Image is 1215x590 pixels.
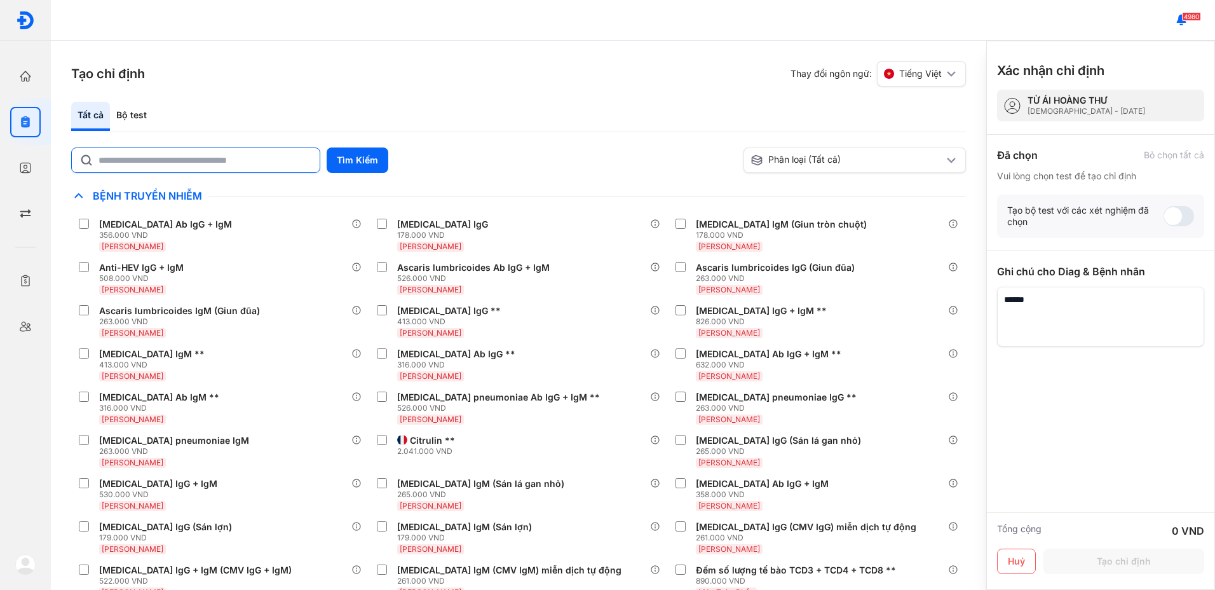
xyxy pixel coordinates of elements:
[698,371,760,381] span: [PERSON_NAME]
[400,285,461,294] span: [PERSON_NAME]
[696,392,857,403] div: [MEDICAL_DATA] pneumoniae IgG **
[698,328,760,338] span: [PERSON_NAME]
[397,219,488,230] div: [MEDICAL_DATA] IgG
[397,576,627,586] div: 261.000 VND
[400,544,461,554] span: [PERSON_NAME]
[99,305,260,317] div: Ascaris lumbricoides IgM (Giun đũa)
[99,219,232,230] div: [MEDICAL_DATA] Ab IgG + IgM
[899,68,942,79] span: Tiếng Việt
[99,490,222,500] div: 530.000 VND
[997,62,1104,79] h3: Xác nhận chỉ định
[696,360,846,370] div: 632.000 VND
[102,501,163,511] span: [PERSON_NAME]
[99,565,292,576] div: [MEDICAL_DATA] IgG + IgM (CMV IgG + IgM)
[397,360,520,370] div: 316.000 VND
[1007,205,1164,228] div: Tạo bộ test với các xét nghiệm đã chọn
[99,392,219,403] div: [MEDICAL_DATA] Ab IgM **
[397,403,605,413] div: 526.000 VND
[696,403,862,413] div: 263.000 VND
[400,415,461,424] span: [PERSON_NAME]
[696,446,866,456] div: 265.000 VND
[16,11,35,30] img: logo
[102,328,163,338] span: [PERSON_NAME]
[397,392,600,403] div: [MEDICAL_DATA] pneumoniae Ab IgG + IgM **
[696,273,860,284] div: 263.000 VND
[86,189,208,202] span: Bệnh Truyền Nhiễm
[397,305,501,317] div: [MEDICAL_DATA] IgG **
[99,435,249,446] div: [MEDICAL_DATA] pneumoniae IgM
[397,262,550,273] div: Ascaris lumbricoides Ab IgG + IgM
[397,230,493,240] div: 178.000 VND
[99,230,237,240] div: 356.000 VND
[102,415,163,424] span: [PERSON_NAME]
[71,102,110,131] div: Tất cả
[750,154,944,167] div: Phân loại (Tất cả)
[99,576,297,586] div: 522.000 VND
[696,576,901,586] div: 890.000 VND
[102,371,163,381] span: [PERSON_NAME]
[99,348,205,360] div: [MEDICAL_DATA] IgM **
[400,242,461,251] span: [PERSON_NAME]
[99,360,210,370] div: 413.000 VND
[397,565,621,576] div: [MEDICAL_DATA] IgM (CMV IgM) miễn dịch tự động
[1172,523,1204,539] div: 0 VND
[99,521,232,533] div: [MEDICAL_DATA] IgG (Sán lợn)
[397,317,506,327] div: 413.000 VND
[99,273,189,284] div: 508.000 VND
[696,348,841,360] div: [MEDICAL_DATA] Ab IgG + IgM **
[397,521,532,533] div: [MEDICAL_DATA] IgM (Sán lợn)
[397,348,515,360] div: [MEDICAL_DATA] Ab IgG **
[102,285,163,294] span: [PERSON_NAME]
[1028,95,1145,106] div: TỪ ÁI HOÀNG THƯ
[997,549,1036,574] button: Huỷ
[99,478,217,490] div: [MEDICAL_DATA] IgG + IgM
[698,415,760,424] span: [PERSON_NAME]
[1144,149,1204,161] div: Bỏ chọn tất cả
[696,490,834,500] div: 358.000 VND
[698,242,760,251] span: [PERSON_NAME]
[400,501,461,511] span: [PERSON_NAME]
[696,230,872,240] div: 178.000 VND
[397,273,555,284] div: 526.000 VND
[400,328,461,338] span: [PERSON_NAME]
[696,533,921,543] div: 261.000 VND
[696,219,867,230] div: [MEDICAL_DATA] IgM (Giun tròn chuột)
[791,61,966,86] div: Thay đổi ngôn ngữ:
[400,371,461,381] span: [PERSON_NAME]
[696,317,832,327] div: 826.000 VND
[698,501,760,511] span: [PERSON_NAME]
[99,262,184,273] div: Anti-HEV IgG + IgM
[410,435,455,446] div: Citrulin **
[997,147,1038,163] div: Đã chọn
[997,170,1204,182] div: Vui lòng chọn test để tạo chỉ định
[102,458,163,467] span: [PERSON_NAME]
[102,544,163,554] span: [PERSON_NAME]
[698,285,760,294] span: [PERSON_NAME]
[1028,106,1145,116] div: [DEMOGRAPHIC_DATA] - [DATE]
[397,478,564,490] div: [MEDICAL_DATA] IgM (Sán lá gan nhỏ)
[397,490,569,500] div: 265.000 VND
[110,102,153,131] div: Bộ test
[99,446,254,456] div: 263.000 VND
[71,65,145,83] h3: Tạo chỉ định
[99,533,237,543] div: 179.000 VND
[397,533,537,543] div: 179.000 VND
[698,544,760,554] span: [PERSON_NAME]
[696,478,829,490] div: [MEDICAL_DATA] Ab IgG + IgM
[102,242,163,251] span: [PERSON_NAME]
[696,435,861,446] div: [MEDICAL_DATA] IgG (Sán lá gan nhỏ)
[99,317,265,327] div: 263.000 VND
[15,554,36,575] img: logo
[99,403,224,413] div: 316.000 VND
[696,305,827,317] div: [MEDICAL_DATA] IgG + IgM **
[696,262,855,273] div: Ascaris lumbricoides IgG (Giun đũa)
[698,458,760,467] span: [PERSON_NAME]
[997,264,1204,279] div: Ghi chú cho Diag & Bệnh nhân
[327,147,388,173] button: Tìm Kiếm
[696,565,896,576] div: Đếm số lượng tế bào TCD3 + TCD4 + TCD8 **
[397,446,460,456] div: 2.041.000 VND
[1182,12,1201,21] span: 4980
[696,521,916,533] div: [MEDICAL_DATA] IgG (CMV IgG) miễn dịch tự động
[997,523,1042,539] div: Tổng cộng
[1043,549,1204,574] button: Tạo chỉ định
